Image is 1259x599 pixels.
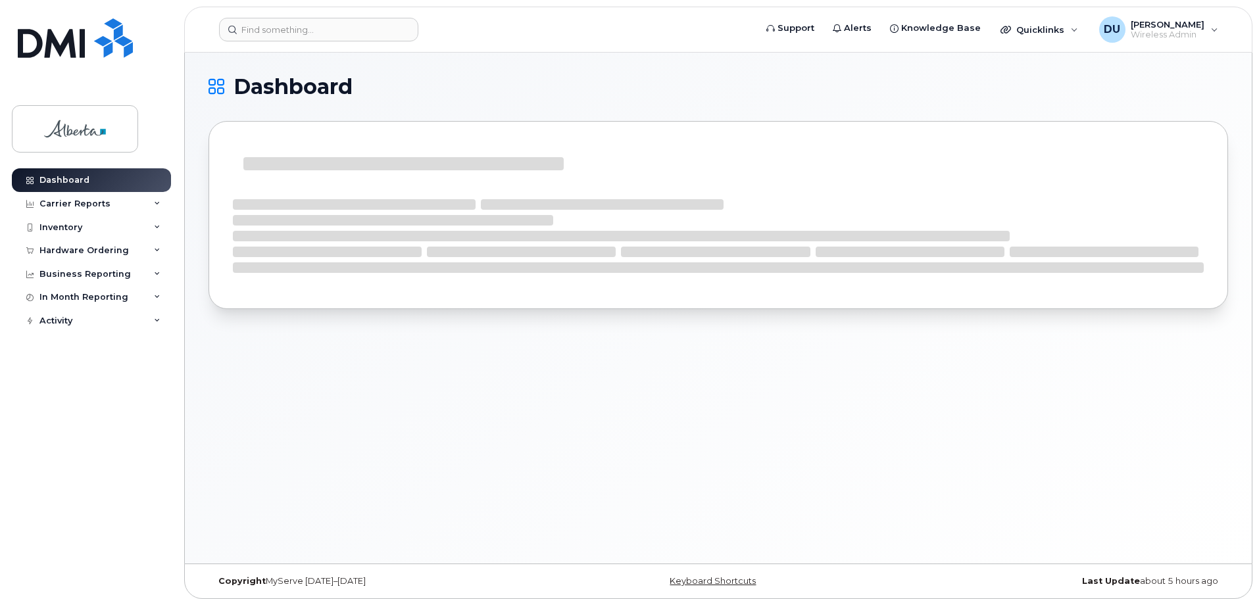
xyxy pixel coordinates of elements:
[209,576,549,587] div: MyServe [DATE]–[DATE]
[670,576,756,586] a: Keyboard Shortcuts
[1082,576,1140,586] strong: Last Update
[218,576,266,586] strong: Copyright
[234,77,353,97] span: Dashboard
[888,576,1228,587] div: about 5 hours ago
